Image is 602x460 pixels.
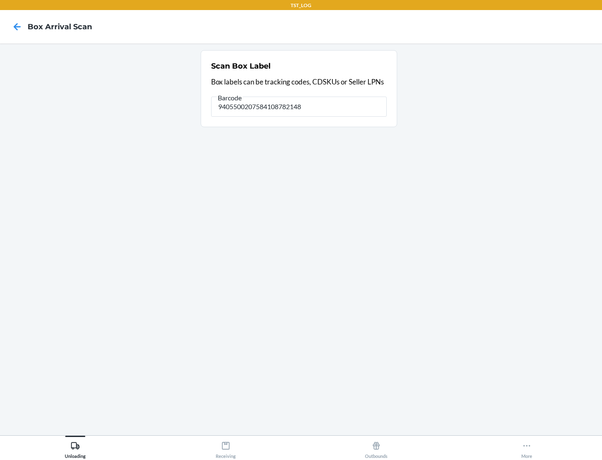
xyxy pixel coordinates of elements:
[211,97,387,117] input: Barcode
[365,438,388,459] div: Outbounds
[301,436,451,459] button: Outbounds
[217,94,243,102] span: Barcode
[150,436,301,459] button: Receiving
[521,438,532,459] div: More
[65,438,86,459] div: Unloading
[216,438,236,459] div: Receiving
[291,2,311,9] p: TST_LOG
[211,77,387,87] p: Box labels can be tracking codes, CDSKUs or Seller LPNs
[28,21,92,32] h4: Box Arrival Scan
[451,436,602,459] button: More
[211,61,270,72] h2: Scan Box Label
